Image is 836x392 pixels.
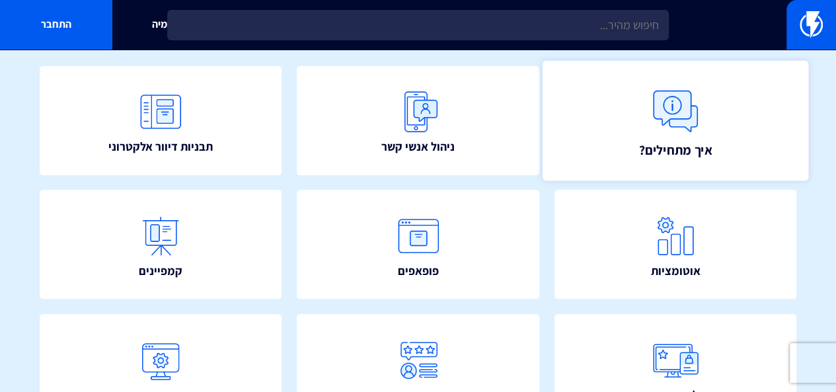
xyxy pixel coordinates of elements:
[108,138,213,155] span: תבניות דיוור אלקטרוני
[167,10,669,40] input: חיפוש מהיר...
[297,190,539,299] a: פופאפים
[398,262,439,280] span: פופאפים
[40,66,282,175] a: תבניות דיוור אלקטרוני
[542,60,808,180] a: איך מתחילים?
[638,140,712,159] span: איך מתחילים?
[139,262,182,280] span: קמפיינים
[554,190,796,299] a: אוטומציות
[40,190,282,299] a: קמפיינים
[381,138,455,155] span: ניהול אנשי קשר
[650,262,700,280] span: אוטומציות
[297,66,539,175] a: ניהול אנשי קשר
